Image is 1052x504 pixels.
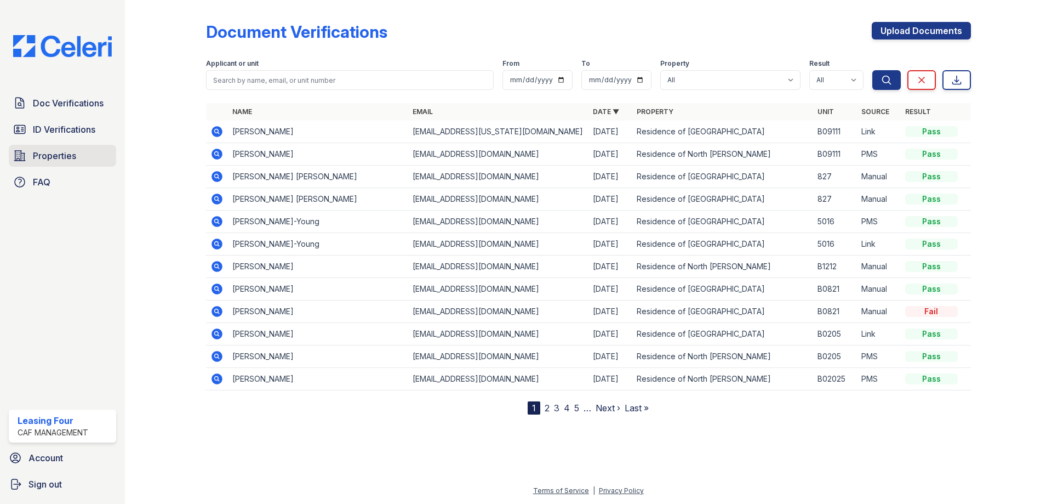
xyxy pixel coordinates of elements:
[9,118,116,140] a: ID Verifications
[584,401,591,415] span: …
[588,121,632,143] td: [DATE]
[588,166,632,188] td: [DATE]
[502,59,519,68] label: From
[813,256,857,278] td: B1212
[228,166,408,188] td: [PERSON_NAME] [PERSON_NAME]
[857,233,901,256] td: Link
[905,126,958,137] div: Pass
[228,278,408,301] td: [PERSON_NAME]
[905,306,958,317] div: Fail
[554,403,559,414] a: 3
[857,121,901,143] td: Link
[228,346,408,368] td: [PERSON_NAME]
[228,188,408,211] td: [PERSON_NAME] [PERSON_NAME]
[905,107,931,116] a: Result
[905,194,958,205] div: Pass
[408,301,588,323] td: [EMAIL_ADDRESS][DOMAIN_NAME]
[813,301,857,323] td: B0821
[637,107,673,116] a: Property
[817,107,834,116] a: Unit
[533,486,589,495] a: Terms of Service
[632,346,813,368] td: Residence of North [PERSON_NAME]
[528,401,540,415] div: 1
[232,107,252,116] a: Name
[660,59,689,68] label: Property
[905,261,958,272] div: Pass
[857,166,901,188] td: Manual
[905,171,958,182] div: Pass
[632,368,813,390] td: Residence of North [PERSON_NAME]
[33,149,76,162] span: Properties
[857,188,901,211] td: Manual
[632,211,813,233] td: Residence of [GEOGRAPHIC_DATA]
[632,188,813,211] td: Residence of [GEOGRAPHIC_DATA]
[813,346,857,368] td: B0205
[588,143,632,166] td: [DATE]
[588,323,632,346] td: [DATE]
[905,373,958,384] div: Pass
[545,403,550,414] a: 2
[905,149,958,160] div: Pass
[813,121,857,143] td: B09111
[857,346,901,368] td: PMS
[632,166,813,188] td: Residence of [GEOGRAPHIC_DATA]
[632,143,813,166] td: Residence of North [PERSON_NAME]
[588,346,632,368] td: [DATE]
[9,145,116,167] a: Properties
[813,166,857,188] td: 827
[588,256,632,278] td: [DATE]
[809,59,830,68] label: Result
[596,403,620,414] a: Next ›
[632,233,813,256] td: Residence of [GEOGRAPHIC_DATA]
[33,175,50,189] span: FAQ
[813,278,857,301] td: B0821
[857,256,901,278] td: Manual
[857,301,901,323] td: Manual
[228,323,408,346] td: [PERSON_NAME]
[632,278,813,301] td: Residence of [GEOGRAPHIC_DATA]
[905,351,958,362] div: Pass
[813,368,857,390] td: B02025
[206,59,259,68] label: Applicant or unit
[588,233,632,256] td: [DATE]
[813,211,857,233] td: 5016
[632,323,813,346] td: Residence of [GEOGRAPHIC_DATA]
[4,473,121,495] a: Sign out
[408,278,588,301] td: [EMAIL_ADDRESS][DOMAIN_NAME]
[872,22,971,39] a: Upload Documents
[408,233,588,256] td: [EMAIL_ADDRESS][DOMAIN_NAME]
[905,239,958,250] div: Pass
[228,121,408,143] td: [PERSON_NAME]
[857,143,901,166] td: PMS
[632,256,813,278] td: Residence of North [PERSON_NAME]
[408,188,588,211] td: [EMAIL_ADDRESS][DOMAIN_NAME]
[588,368,632,390] td: [DATE]
[18,427,88,438] div: CAF Management
[33,97,104,110] span: Doc Verifications
[857,323,901,346] td: Link
[588,188,632,211] td: [DATE]
[33,123,95,136] span: ID Verifications
[408,323,588,346] td: [EMAIL_ADDRESS][DOMAIN_NAME]
[228,256,408,278] td: [PERSON_NAME]
[593,107,619,116] a: Date ▼
[813,323,857,346] td: B0205
[588,301,632,323] td: [DATE]
[206,22,387,42] div: Document Verifications
[228,233,408,256] td: [PERSON_NAME]-Young
[593,486,595,495] div: |
[861,107,889,116] a: Source
[632,301,813,323] td: Residence of [GEOGRAPHIC_DATA]
[813,143,857,166] td: B09111
[813,188,857,211] td: 827
[632,121,813,143] td: Residence of [GEOGRAPHIC_DATA]
[588,278,632,301] td: [DATE]
[905,216,958,227] div: Pass
[413,107,433,116] a: Email
[228,211,408,233] td: [PERSON_NAME]-Young
[408,143,588,166] td: [EMAIL_ADDRESS][DOMAIN_NAME]
[408,211,588,233] td: [EMAIL_ADDRESS][DOMAIN_NAME]
[564,403,570,414] a: 4
[228,143,408,166] td: [PERSON_NAME]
